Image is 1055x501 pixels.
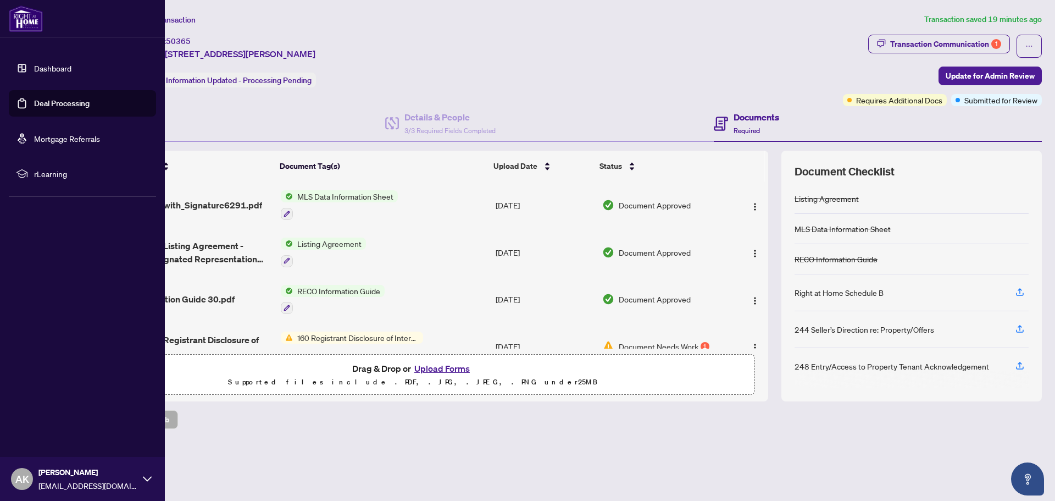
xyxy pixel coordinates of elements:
[795,253,878,265] div: RECO Information Guide
[404,126,496,135] span: 3/3 Required Fields Completed
[34,98,90,108] a: Deal Processing
[352,361,473,376] span: Drag & Drop or
[71,355,754,395] span: Drag & Drop orUpload FormsSupported files include .PDF, .JPG, .JPEG, .PNG under25MB
[701,342,709,351] div: 1
[602,293,614,305] img: Document Status
[136,47,315,60] span: Upper-[STREET_ADDRESS][PERSON_NAME]
[746,338,764,355] button: Logo
[281,285,385,315] button: Status IconRECO Information Guide
[281,238,293,250] img: Status Icon
[293,238,366,250] span: Listing Agreement
[38,466,137,478] span: [PERSON_NAME]
[795,287,884,299] div: Right at Home Schedule B
[493,160,537,172] span: Upload Date
[404,111,496,124] h4: Details & People
[599,160,622,172] span: Status
[281,285,293,297] img: Status Icon
[795,192,859,205] div: Listing Agreement
[77,376,748,389] p: Supported files include .PDF, .JPG, .JPEG, .PNG under 25 MB
[939,67,1042,85] button: Update for Admin Review
[281,238,366,267] button: Status IconListing Agreement
[595,151,728,181] th: Status
[166,75,312,85] span: Information Updated - Processing Pending
[137,15,196,25] span: View Transaction
[1025,42,1033,50] span: ellipsis
[491,323,598,370] td: [DATE]
[281,332,423,361] button: Status Icon160 Registrant Disclosure of Interest - Acquisition ofProperty
[751,202,759,211] img: Logo
[491,229,598,276] td: [DATE]
[166,36,191,46] span: 50365
[136,73,316,87] div: Status:
[281,332,293,344] img: Status Icon
[281,190,293,202] img: Status Icon
[991,39,1001,49] div: 1
[281,190,398,220] button: Status IconMLS Data Information Sheet
[34,134,100,144] a: Mortgage Referrals
[746,244,764,261] button: Logo
[964,94,1037,106] span: Submitted for Review
[751,249,759,258] img: Logo
[108,199,262,212] span: Member_Full_with_Signature6291.pdf
[619,246,691,258] span: Document Approved
[491,276,598,323] td: [DATE]
[602,340,614,353] img: Document Status
[108,333,271,360] span: Ontario 160 - Registrant Disclosure of Interest Acquisition of Property.pdf
[38,480,137,492] span: [EMAIL_ADDRESS][DOMAIN_NAME]
[15,471,29,487] span: AK
[751,343,759,352] img: Logo
[411,361,473,376] button: Upload Forms
[9,5,43,32] img: logo
[491,181,598,229] td: [DATE]
[795,323,934,335] div: 244 Seller’s Direction re: Property/Offers
[946,67,1035,85] span: Update for Admin Review
[734,111,779,124] h4: Documents
[108,239,271,266] span: Ontario 272 - Listing Agreement - Landlord Designated Representation Agreement Authority to Offer...
[293,285,385,297] span: RECO Information Guide
[856,94,942,106] span: Requires Additional Docs
[108,293,235,306] span: RECO Information Guide 30.pdf
[890,35,1001,53] div: Transaction Communication
[924,13,1042,26] article: Transaction saved 19 minutes ago
[795,223,891,235] div: MLS Data Information Sheet
[619,199,691,211] span: Document Approved
[734,126,760,135] span: Required
[751,296,759,305] img: Logo
[104,151,275,181] th: (4) File Name
[602,199,614,211] img: Document Status
[1011,463,1044,496] button: Open asap
[619,293,691,305] span: Document Approved
[868,35,1010,53] button: Transaction Communication1
[746,196,764,214] button: Logo
[602,246,614,258] img: Document Status
[746,290,764,308] button: Logo
[619,340,698,353] span: Document Needs Work
[275,151,490,181] th: Document Tag(s)
[34,63,71,73] a: Dashboard
[293,332,423,344] span: 160 Registrant Disclosure of Interest - Acquisition ofProperty
[293,190,398,202] span: MLS Data Information Sheet
[795,164,895,179] span: Document Checklist
[34,168,148,180] span: rLearning
[489,151,595,181] th: Upload Date
[795,360,989,372] div: 248 Entry/Access to Property Tenant Acknowledgement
